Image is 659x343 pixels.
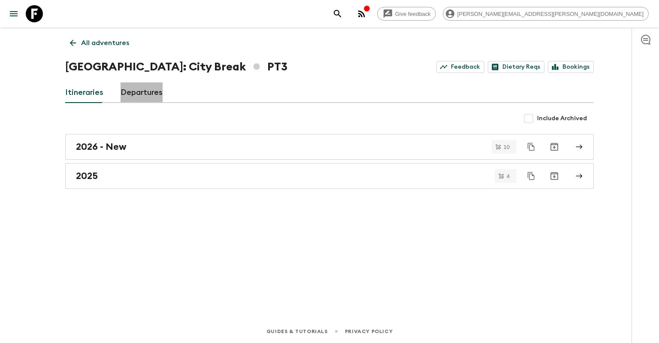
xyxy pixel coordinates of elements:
[121,82,163,103] a: Departures
[436,61,484,73] a: Feedback
[5,5,22,22] button: menu
[548,61,594,73] a: Bookings
[499,144,515,150] span: 10
[377,7,436,21] a: Give feedback
[453,11,648,17] span: [PERSON_NAME][EMAIL_ADDRESS][PERSON_NAME][DOMAIN_NAME]
[523,139,539,155] button: Duplicate
[546,138,563,155] button: Archive
[76,170,98,182] h2: 2025
[81,38,129,48] p: All adventures
[329,5,346,22] button: search adventures
[488,61,544,73] a: Dietary Reqs
[345,327,393,336] a: Privacy Policy
[65,34,134,52] a: All adventures
[546,167,563,185] button: Archive
[65,163,594,189] a: 2025
[76,141,127,152] h2: 2026 - New
[65,58,287,76] h1: [GEOGRAPHIC_DATA]: City Break PT3
[65,82,103,103] a: Itineraries
[502,173,515,179] span: 4
[537,114,587,123] span: Include Archived
[266,327,328,336] a: Guides & Tutorials
[390,11,435,17] span: Give feedback
[443,7,649,21] div: [PERSON_NAME][EMAIL_ADDRESS][PERSON_NAME][DOMAIN_NAME]
[523,168,539,184] button: Duplicate
[65,134,594,160] a: 2026 - New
